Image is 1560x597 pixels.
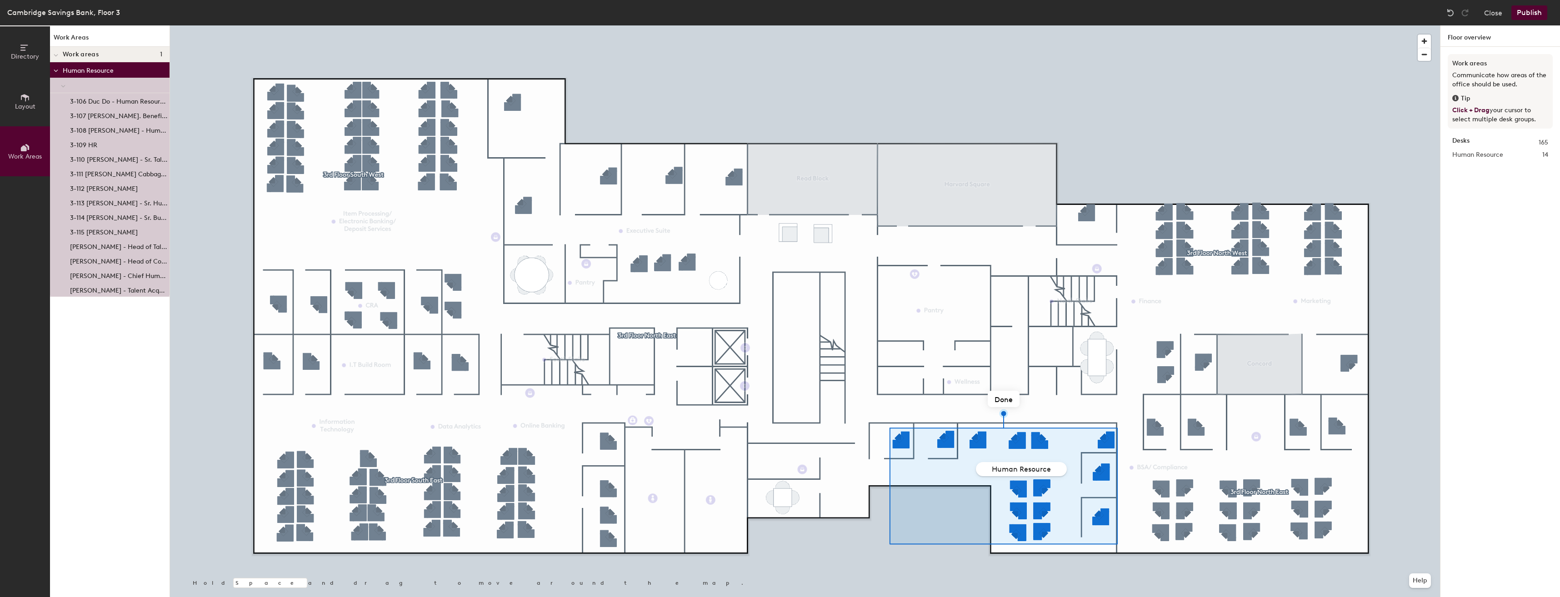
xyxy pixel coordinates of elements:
span: Click + Drag [1452,106,1490,114]
span: 165 [1539,138,1548,148]
p: your cursor to select multiple desk groups. [1452,106,1548,124]
p: Human Resource [63,64,162,76]
span: Work Areas [8,153,42,160]
p: 3-113 [PERSON_NAME] - Sr. Human Resources Business Partner [70,197,168,207]
p: 3-114 [PERSON_NAME] - Sr. Business Resources Business Partner [70,211,168,222]
p: 3-115 [PERSON_NAME] [70,226,138,236]
p: [PERSON_NAME] - Head of Talent Management [70,240,168,251]
div: Cambridge Savings Bank, Floor 3 [7,7,120,18]
button: Close [1484,5,1502,20]
p: 3-107 [PERSON_NAME]. Benefits Consultant [70,109,168,120]
span: 14 [1542,150,1548,160]
p: [PERSON_NAME] - Chief Human Resources Officer [70,269,168,280]
img: Undo [1446,8,1455,17]
p: 3-110 [PERSON_NAME] - Sr. Talent Acquisition Specialist [70,153,168,164]
p: [PERSON_NAME] - Head of Compensation & HR Operations [70,255,168,265]
span: Directory [11,53,39,60]
p: 3-111 [PERSON_NAME] Cabbage- Human Resources [70,168,168,178]
p: 3-109 HR [70,139,97,149]
div: Tip [1452,94,1548,104]
button: Publish [1511,5,1547,20]
p: 3-108 [PERSON_NAME] - Human Resources [70,124,168,134]
h3: Work areas [1452,59,1548,69]
span: Work areas [63,51,99,58]
p: 3-106 Duc Do - Human Resources Coordinator [70,95,168,105]
strong: Desks [1452,138,1470,148]
h1: Floor overview [1440,25,1560,47]
button: Help [1409,573,1431,588]
p: 3-112 [PERSON_NAME] [70,182,138,193]
span: Human Resource [1452,150,1503,160]
p: Communicate how areas of the office should be used. [1452,71,1548,89]
p: [PERSON_NAME] - Talent Acquisition & Training Director [70,284,168,294]
span: Layout [15,103,35,110]
button: Done [988,391,1020,407]
h1: Work Areas [50,33,170,47]
span: 1 [160,51,162,58]
img: Redo [1460,8,1470,17]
